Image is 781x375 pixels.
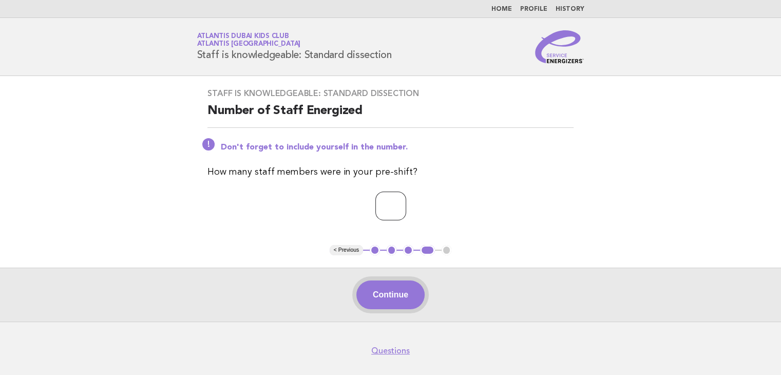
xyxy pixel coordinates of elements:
[197,33,392,60] h1: Staff is knowledgeable: Standard dissection
[387,245,397,255] button: 2
[420,245,435,255] button: 4
[197,33,301,47] a: Atlantis Dubai Kids ClubAtlantis [GEOGRAPHIC_DATA]
[403,245,413,255] button: 3
[371,346,410,356] a: Questions
[207,165,574,179] p: How many staff members were in your pre-shift?
[207,103,574,128] h2: Number of Staff Energized
[221,142,574,153] p: Don't forget to include yourself in the number.
[535,30,584,63] img: Service Energizers
[491,6,512,12] a: Home
[370,245,380,255] button: 1
[197,41,301,48] span: Atlantis [GEOGRAPHIC_DATA]
[207,88,574,99] h3: Staff is knowledgeable: Standard dissection
[556,6,584,12] a: History
[330,245,363,255] button: < Previous
[520,6,547,12] a: Profile
[356,280,425,309] button: Continue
